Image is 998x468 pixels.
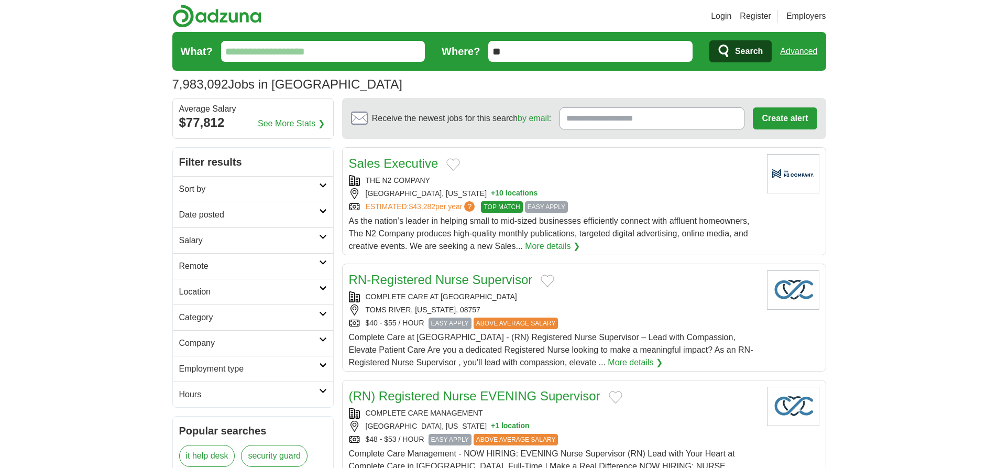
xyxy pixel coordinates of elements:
[173,202,333,227] a: Date posted
[474,318,558,329] span: ABOVE AVERAGE SALARY
[541,275,554,287] button: Add to favorite jobs
[446,158,460,171] button: Add to favorite jobs
[349,408,759,419] div: COMPLETE CARE MANAGEMENT
[181,43,213,59] label: What?
[173,227,333,253] a: Salary
[767,270,819,310] img: Company logo
[429,318,471,329] span: EASY APPLY
[767,387,819,426] img: Company logo
[753,107,817,129] button: Create alert
[735,41,763,62] span: Search
[179,113,327,132] div: $77,812
[349,304,759,315] div: TOMS RIVER, [US_STATE], 08757
[179,388,319,401] h2: Hours
[349,318,759,329] div: $40 - $55 / HOUR
[179,286,319,298] h2: Location
[786,10,826,23] a: Employers
[709,40,772,62] button: Search
[349,273,533,287] a: RN-Registered Nurse Supervisor
[179,363,319,375] h2: Employment type
[172,75,228,94] span: 7,983,092
[241,445,308,467] a: security guard
[349,175,759,186] div: THE N2 COMPANY
[349,188,759,199] div: [GEOGRAPHIC_DATA], [US_STATE]
[349,333,753,367] span: Complete Care at [GEOGRAPHIC_DATA] - (RN) Registered Nurse Supervisor – Lead with Compassion, Ele...
[173,176,333,202] a: Sort by
[491,421,495,432] span: +
[711,10,731,23] a: Login
[366,201,477,213] a: ESTIMATED:$43,282per year?
[481,201,522,213] span: TOP MATCH
[609,391,622,404] button: Add to favorite jobs
[349,421,759,432] div: [GEOGRAPHIC_DATA], [US_STATE]
[172,4,261,28] img: Adzuna logo
[179,209,319,221] h2: Date posted
[525,201,568,213] span: EASY APPLY
[409,202,435,211] span: $43,282
[349,216,750,251] span: As the nation’s leader in helping small to mid-sized businesses efficiently connect with affluent...
[173,253,333,279] a: Remote
[179,311,319,324] h2: Category
[608,356,663,369] a: More details ❯
[179,105,327,113] div: Average Salary
[173,279,333,304] a: Location
[525,240,580,253] a: More details ❯
[173,356,333,382] a: Employment type
[173,382,333,407] a: Hours
[349,156,438,170] a: Sales Executive
[474,434,558,445] span: ABOVE AVERAGE SALARY
[349,434,759,445] div: $48 - $53 / HOUR
[179,423,327,439] h2: Popular searches
[258,117,325,130] a: See More Stats ❯
[372,112,551,125] span: Receive the newest jobs for this search :
[179,337,319,350] h2: Company
[767,154,819,193] img: Company logo
[491,188,538,199] button: +10 locations
[491,421,530,432] button: +1 location
[179,445,235,467] a: it help desk
[173,148,333,176] h2: Filter results
[179,260,319,273] h2: Remote
[172,77,402,91] h1: Jobs in [GEOGRAPHIC_DATA]
[179,234,319,247] h2: Salary
[518,114,549,123] a: by email
[173,330,333,356] a: Company
[740,10,771,23] a: Register
[780,41,817,62] a: Advanced
[349,291,759,302] div: COMPLETE CARE AT [GEOGRAPHIC_DATA]
[179,183,319,195] h2: Sort by
[173,304,333,330] a: Category
[491,188,495,199] span: +
[442,43,480,59] label: Where?
[429,434,471,445] span: EASY APPLY
[349,389,600,403] a: (RN) Registered Nurse EVENING Supervisor
[464,201,475,212] span: ?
